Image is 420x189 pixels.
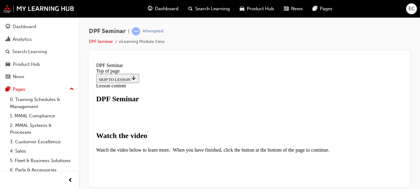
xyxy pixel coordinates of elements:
[70,85,74,93] span: up-icon
[6,49,10,55] span: search-icon
[128,28,129,35] span: |
[2,87,309,93] p: Watch the video below to learn more. When you have finished, click the button at the bottom of th...
[188,5,193,13] span: search-icon
[2,84,76,95] button: Pages
[68,177,73,184] span: prev-icon
[155,5,178,12] span: Dashboard
[2,20,76,84] button: DashboardAnalyticsSearch LearningProduct HubNews
[13,61,40,68] div: Product Hub
[6,74,10,80] span: news-icon
[7,146,76,156] a: 4. Sales
[12,48,47,55] div: Search Learning
[320,5,332,12] span: Pages
[2,59,76,70] a: Product Hub
[6,87,10,92] span: pages-icon
[291,5,303,12] span: News
[235,2,279,15] a: car-iconProduct Hub
[183,2,235,15] a: search-iconSearch Learning
[132,27,140,36] span: learningRecordVerb_ATTEMPT-icon
[2,71,54,79] strong: Watch the video
[2,21,76,32] a: Dashboard
[7,121,76,137] a: 2. MMAL Systems & Processes
[2,2,309,8] div: DPF Seminar
[6,62,10,67] span: car-icon
[3,5,74,13] img: mmal
[313,5,317,13] span: pages-icon
[2,34,76,45] a: Analytics
[406,3,417,14] button: EC
[2,46,76,57] a: Search Learning
[247,5,274,12] span: Product Hub
[409,5,415,12] span: EC
[2,14,45,23] button: SKIP TO LESSON
[7,137,76,147] a: 3. Customer Excellence
[13,23,36,30] div: Dashboard
[7,156,76,166] a: 5. Fleet & Business Solutions
[143,2,183,15] a: guage-iconDashboard
[7,165,76,175] a: 6. Parts & Accessories
[13,36,32,43] div: Analytics
[2,23,32,28] span: Lesson content
[2,35,309,43] div: DPF Seminar
[89,28,126,35] span: DPF Seminar
[89,39,113,44] a: DPF Seminar
[148,5,152,13] span: guage-icon
[2,71,76,82] a: News
[119,38,165,45] li: eLearning Module View
[13,86,25,93] div: Pages
[7,111,76,121] a: 1. MMAL Compliance
[240,5,244,13] span: car-icon
[308,2,337,15] a: pages-iconPages
[279,2,308,15] a: news-iconNews
[6,37,10,42] span: chart-icon
[2,8,309,14] div: Top of page
[284,5,289,13] span: news-icon
[13,73,24,80] div: News
[143,28,163,34] div: Attempted
[6,24,10,30] span: guage-icon
[195,5,230,12] span: Search Learning
[7,95,76,111] a: 0. Training Schedules & Management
